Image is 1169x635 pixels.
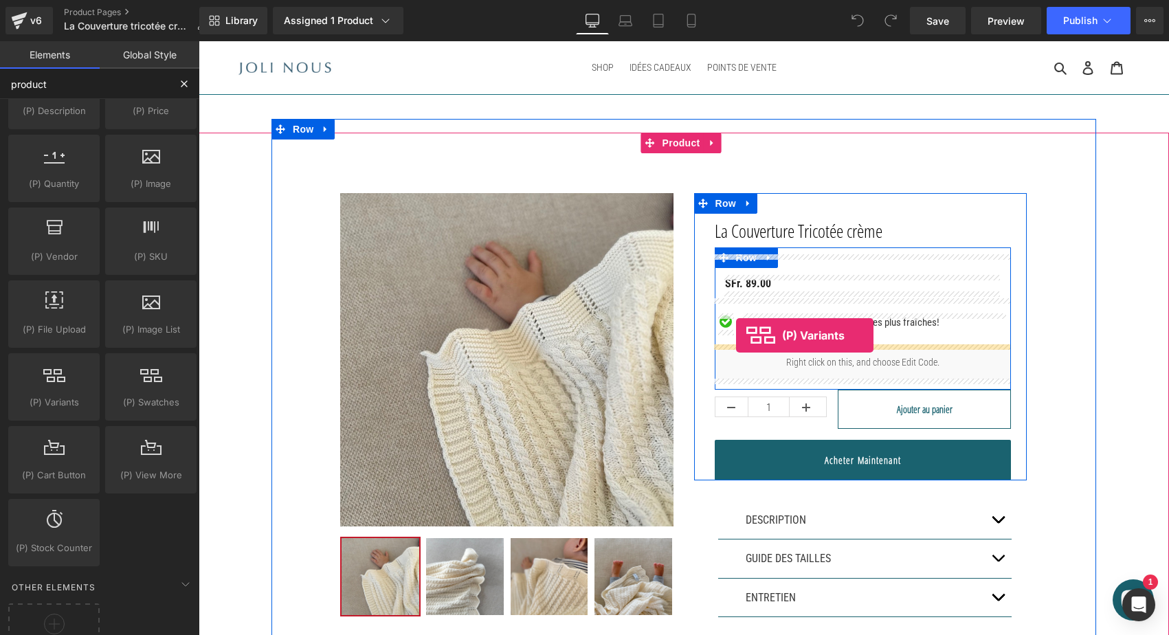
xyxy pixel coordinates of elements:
img: La Couverture Tricotée crème [312,497,390,575]
span: (P) Stock Counter [12,541,96,555]
span: Publish [1063,15,1098,26]
span: Library [225,14,258,27]
a: Expand / Collapse [541,152,559,172]
inbox-online-store-chat: Chat de la boutique en ligne Shopify [910,538,959,583]
span: Save [926,14,949,28]
button: Redo [877,7,904,34]
span: (P) Swatches [109,395,192,410]
button: Acheter maintenant [516,399,813,439]
a: La Couverture Tricotée crème [516,177,684,203]
a: Product Pages [64,7,217,18]
div: DESCRIPTION [547,470,786,488]
a: Desktop [576,7,609,34]
span: (P) Vendor [12,249,96,264]
span: IDÉES CADEAUX [431,21,493,32]
span: (P) Image List [109,322,192,337]
span: (P) Variants [12,395,96,410]
p: ENTRETIEN [547,548,786,566]
span: POINTS DE VENTE [509,21,578,32]
a: IDÉES CADEAUX [424,17,500,36]
a: v6 [5,7,53,34]
p: Un Must-Have pour les journées plus fraîches! [557,273,808,289]
span: (P) File Upload [12,322,96,337]
a: POINTS DE VENTE [502,17,585,36]
button: Ajouter au panier [639,348,812,388]
span: La Couverture tricotée crème [64,21,191,32]
img: La Couverture Tricotée crème [142,152,475,485]
a: Tablet [642,7,675,34]
span: (P) View More [109,468,192,482]
a: Global Style [100,41,199,69]
a: Expand / Collapse [118,78,136,98]
div: Open Intercom Messenger [1122,588,1155,621]
div: GUIDE DES TAILLES [547,509,786,526]
span: (P) SKU [109,249,192,264]
span: Row [534,206,561,227]
span: (P) Price [109,104,192,118]
span: (P) Image [109,177,192,191]
span: (P) Quantity [12,177,96,191]
a: Expand / Collapse [561,206,579,227]
span: Ajouter au panier [698,361,754,375]
span: (P) Cart Button [12,468,96,482]
span: SHOP [393,21,415,32]
img: La Couverture Tricotée crème [143,497,221,575]
span: Preview [988,14,1025,28]
a: Preview [971,7,1041,34]
div: Assigned 1 Product [284,14,392,27]
div: v6 [27,12,45,30]
img: JOLI NOUS [38,19,134,34]
img: La Couverture Tricotée crème [227,497,305,575]
button: Publish [1047,7,1131,34]
span: Acheter maintenant [626,412,702,425]
button: Undo [844,7,871,34]
button: More [1136,7,1164,34]
a: New Library [199,7,267,34]
span: SFr. 89.00 [526,234,572,251]
a: SHOP [386,17,422,36]
a: Laptop [609,7,642,34]
img: La Couverture Tricotée crème [396,497,474,575]
span: Row [513,152,541,172]
span: Row [91,78,118,98]
span: Other Elements [10,581,97,594]
span: (P) Description [12,104,96,118]
a: Mobile [675,7,708,34]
